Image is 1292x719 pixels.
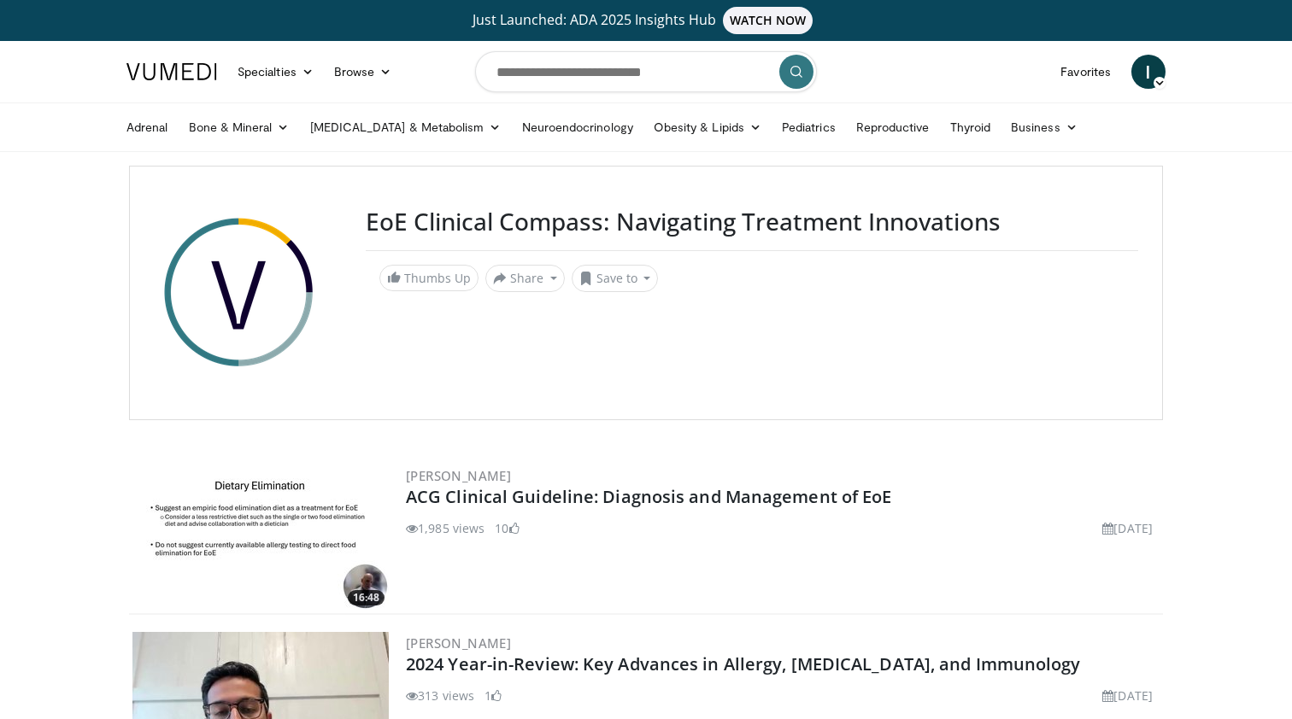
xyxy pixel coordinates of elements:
[1102,687,1153,704] li: [DATE]
[643,110,772,144] a: Obesity & Lipids
[179,110,300,144] a: Bone & Mineral
[366,208,1138,237] h3: EoE Clinical Compass: Navigating Treatment Innovations
[512,110,643,144] a: Neuroendocrinology
[723,7,813,34] span: WATCH NOW
[485,265,565,292] button: Share
[406,652,1081,675] a: 2024 Year-in-Review: Key Advances in Allergy, [MEDICAL_DATA], and Immunology
[126,63,217,80] img: VuMedi Logo
[406,634,511,652] a: [PERSON_NAME]
[484,687,502,704] li: 1
[324,55,402,89] a: Browse
[1131,55,1166,89] a: I
[406,519,484,537] li: 1,985 views
[406,485,892,508] a: ACG Clinical Guideline: Diagnosis and Management of EoE
[846,110,940,144] a: Reproductive
[1050,55,1121,89] a: Favorites
[406,687,474,704] li: 313 views
[406,467,511,484] a: [PERSON_NAME]
[116,110,179,144] a: Adrenal
[1102,519,1153,537] li: [DATE]
[572,265,659,292] button: Save to
[379,265,479,291] a: Thumbs Up
[300,110,512,144] a: [MEDICAL_DATA] & Metabolism
[1001,110,1088,144] a: Business
[475,51,817,92] input: Search topics, interventions
[129,7,1163,34] a: Just Launched: ADA 2025 Insights HubWATCH NOW
[132,465,389,610] a: 16:48
[940,110,1001,144] a: Thyroid
[495,519,519,537] li: 10
[772,110,846,144] a: Pediatrics
[227,55,324,89] a: Specialties
[348,590,385,605] span: 16:48
[132,465,389,610] img: 49811beb-776a-4c7d-88c3-69fe98f3f549.300x170_q85_crop-smart_upscale.jpg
